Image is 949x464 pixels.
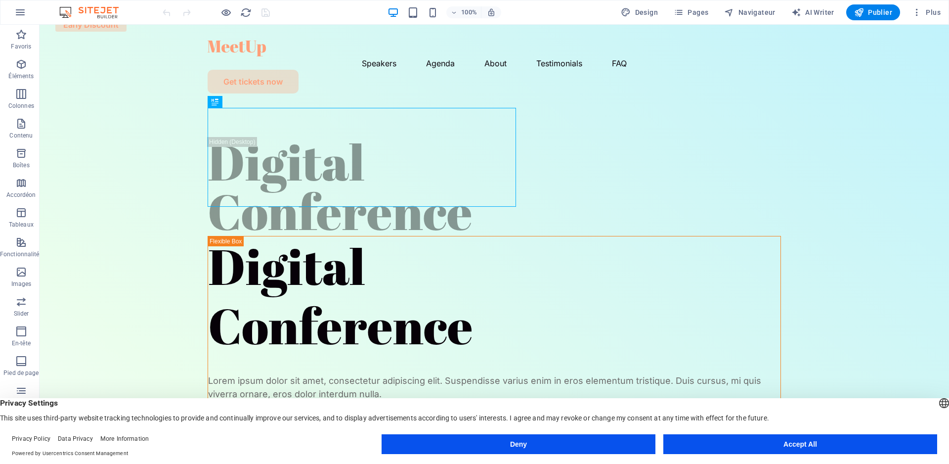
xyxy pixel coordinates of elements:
i: Lors du redimensionnement, ajuster automatiquement le niveau de zoom en fonction de l'appareil sé... [487,8,496,17]
img: Editor Logo [57,6,131,18]
span: Pages [674,7,708,17]
span: AI Writer [791,7,834,17]
p: Colonnes [8,102,34,110]
p: En-tête [12,339,31,347]
button: Cliquez ici pour quitter le mode Aperçu et poursuivre l'édition. [220,6,232,18]
button: Navigateur [720,4,779,20]
button: Pages [670,4,712,20]
p: Éléments [8,72,34,80]
button: Design [617,4,662,20]
p: Images [11,280,32,288]
i: Actualiser la page [240,7,252,18]
span: Publier [854,7,892,17]
button: Publier [846,4,900,20]
p: Favoris [11,43,31,50]
p: Contenu [9,132,33,139]
h6: 100% [461,6,477,18]
button: Plus [908,4,945,20]
button: AI Writer [787,4,838,20]
button: 100% [446,6,481,18]
p: Boîtes [13,161,30,169]
p: Pied de page [3,369,39,377]
span: Design [621,7,658,17]
div: Design (Ctrl+Alt+Y) [617,4,662,20]
p: Tableaux [9,221,34,229]
span: Plus [912,7,941,17]
button: reload [240,6,252,18]
span: Navigateur [724,7,775,17]
p: Slider [14,310,29,318]
p: Accordéon [6,191,36,199]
